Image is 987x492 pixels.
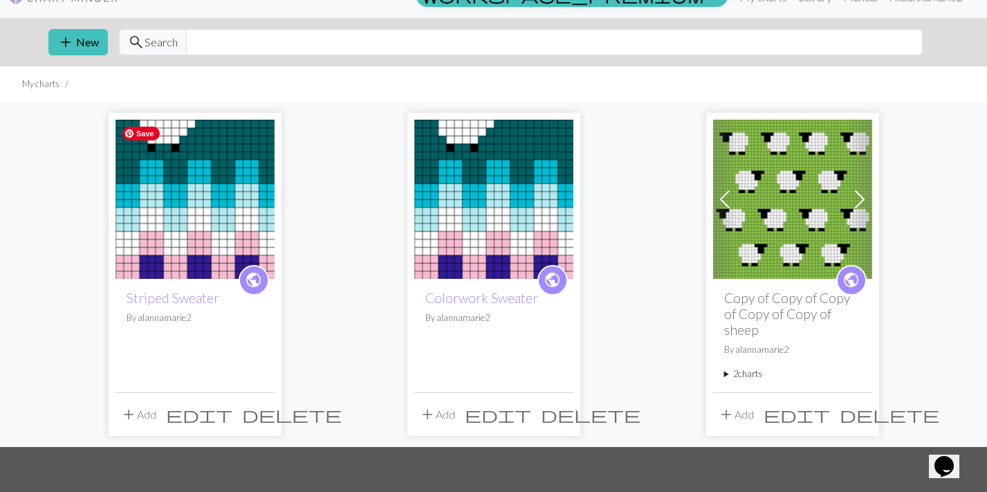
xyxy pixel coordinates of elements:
span: add [57,33,74,52]
button: Edit [161,401,237,428]
button: Add [713,401,759,428]
button: New [48,29,108,55]
span: public [842,269,860,291]
img: Colorwork Sweater [414,120,573,279]
a: sheep [713,191,872,204]
span: delete [840,405,939,424]
span: search [128,33,145,52]
a: Colorwork Sweater [414,191,573,204]
span: Save [122,127,160,140]
button: Edit [460,401,536,428]
a: Striped Sweater [127,290,219,306]
span: Search [145,34,178,51]
span: edit [764,405,830,424]
a: public [537,265,568,295]
p: By alannamarie2 [425,311,562,325]
span: edit [465,405,531,424]
p: By alannamarie2 [127,311,264,325]
span: edit [166,405,232,424]
li: My charts [22,78,59,91]
span: add [120,405,137,424]
a: public [239,265,269,295]
button: Delete [237,401,347,428]
a: Colorwork Sweater [425,290,538,306]
img: Colorwork Sweater [116,120,275,279]
i: Edit [166,406,232,423]
span: public [245,269,262,291]
button: Add [116,401,161,428]
span: public [544,269,561,291]
button: Delete [835,401,944,428]
h2: Copy of Copy of Copy of Copy of Copy of sheep [724,290,861,338]
button: Delete [536,401,645,428]
i: public [544,266,561,294]
button: Edit [759,401,835,428]
span: add [718,405,735,424]
iframe: chat widget [929,437,973,478]
p: By alannamarie2 [724,343,861,356]
img: sheep [713,120,872,279]
i: public [842,266,860,294]
span: delete [541,405,640,424]
i: public [245,266,262,294]
i: Edit [764,406,830,423]
summary: 2charts [724,367,861,381]
button: Add [414,401,460,428]
a: Colorwork Sweater [116,191,275,204]
span: delete [242,405,342,424]
span: add [419,405,436,424]
a: public [836,265,867,295]
i: Edit [465,406,531,423]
